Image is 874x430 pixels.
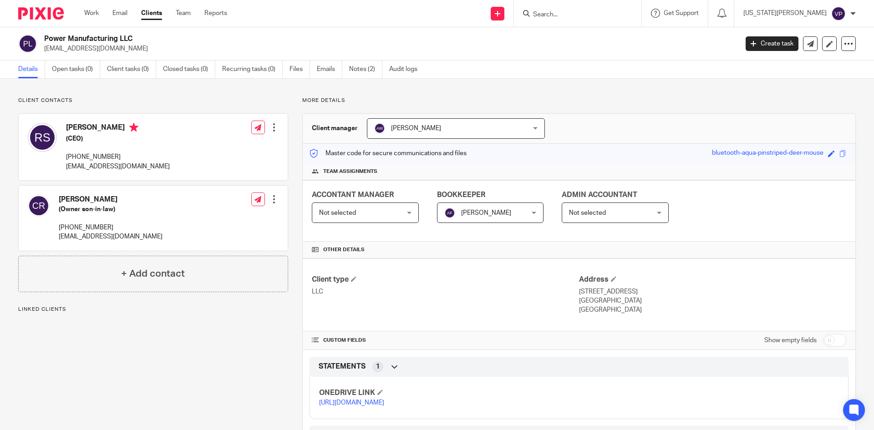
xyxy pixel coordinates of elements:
[18,7,64,20] img: Pixie
[302,97,856,104] p: More details
[163,61,215,78] a: Closed tasks (0)
[310,149,467,158] p: Master code for secure communications and files
[579,275,846,284] h4: Address
[319,362,366,371] span: STATEMENTS
[579,296,846,305] p: [GEOGRAPHIC_DATA]
[317,61,342,78] a: Emails
[290,61,310,78] a: Files
[44,34,595,44] h2: Power Manufacturing LLC
[84,9,99,18] a: Work
[831,6,846,21] img: svg%3E
[312,124,358,133] h3: Client manager
[391,125,441,132] span: [PERSON_NAME]
[746,36,798,51] a: Create task
[59,232,163,241] p: [EMAIL_ADDRESS][DOMAIN_NAME]
[141,9,162,18] a: Clients
[444,207,455,218] img: svg%3E
[18,61,45,78] a: Details
[176,9,191,18] a: Team
[319,400,384,406] a: [URL][DOMAIN_NAME]
[121,267,185,281] h4: + Add contact
[562,191,637,198] span: ADMIN ACCOUNTANT
[312,337,579,344] h4: CUSTOM FIELDS
[312,191,394,198] span: ACCONTANT MANAGER
[712,148,823,159] div: bluetooth-aqua-pinstriped-deer-mouse
[319,210,356,216] span: Not selected
[66,162,170,171] p: [EMAIL_ADDRESS][DOMAIN_NAME]
[579,305,846,314] p: [GEOGRAPHIC_DATA]
[204,9,227,18] a: Reports
[323,168,377,175] span: Team assignments
[569,210,606,216] span: Not selected
[52,61,100,78] a: Open tasks (0)
[66,134,170,143] h5: (CEO)
[44,44,732,53] p: [EMAIL_ADDRESS][DOMAIN_NAME]
[28,195,50,217] img: svg%3E
[66,123,170,134] h4: [PERSON_NAME]
[664,10,699,16] span: Get Support
[743,9,827,18] p: [US_STATE][PERSON_NAME]
[112,9,127,18] a: Email
[532,11,614,19] input: Search
[437,191,485,198] span: BOOKKEEPER
[18,34,37,53] img: svg%3E
[18,97,288,104] p: Client contacts
[764,336,817,345] label: Show empty fields
[579,287,846,296] p: [STREET_ADDRESS]
[129,123,138,132] i: Primary
[222,61,283,78] a: Recurring tasks (0)
[59,223,163,232] p: [PHONE_NUMBER]
[18,306,288,313] p: Linked clients
[66,152,170,162] p: [PHONE_NUMBER]
[312,287,579,296] p: LLC
[389,61,424,78] a: Audit logs
[319,388,579,398] h4: ONEDRIVE LINK
[376,362,380,371] span: 1
[107,61,156,78] a: Client tasks (0)
[59,205,163,214] h5: (Owner son-in-law)
[461,210,511,216] span: [PERSON_NAME]
[323,246,365,253] span: Other details
[28,123,57,152] img: svg%3E
[59,195,163,204] h4: [PERSON_NAME]
[374,123,385,134] img: svg%3E
[312,275,579,284] h4: Client type
[349,61,382,78] a: Notes (2)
